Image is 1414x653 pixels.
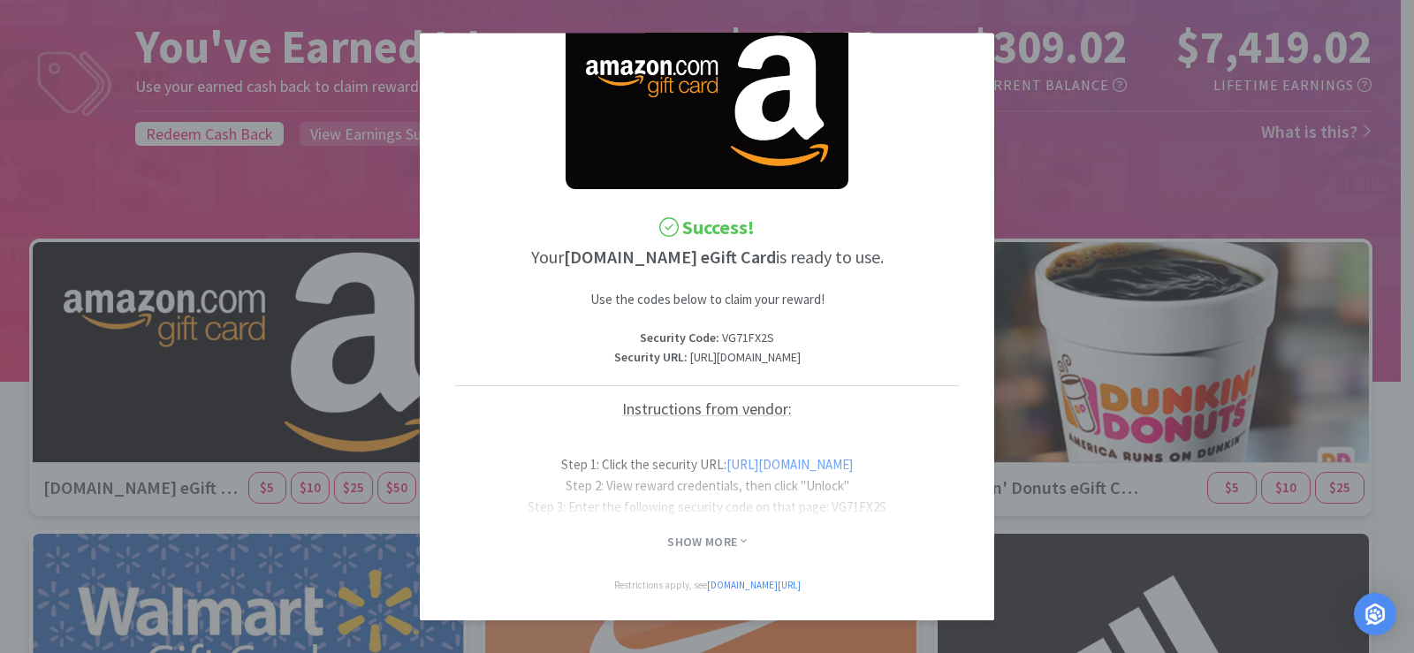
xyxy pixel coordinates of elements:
h2: Success! [455,212,959,243]
p: Restrictions apply, see [486,579,928,595]
p: Use the codes below to claim your reward! [486,290,928,311]
img: 4376d178c9774d9e8a976ebba5da0f7f_16.png [566,12,848,189]
a: [DOMAIN_NAME][URL] [707,580,801,592]
strong: [DOMAIN_NAME] eGift Card [564,247,776,269]
p: Step 1: Click the security URL: Step 2: View reward credentials, then click "Unlock" Step 3: Ente... [486,433,928,581]
h5: Instructions from vendor: [455,385,959,433]
p: [URL][DOMAIN_NAME] [455,348,959,368]
span: Show More [667,534,746,550]
div: Open Intercom Messenger [1354,593,1396,635]
strong: Security Code : [640,330,719,346]
h3: Your is ready to use. [455,244,959,272]
strong: Security URL : [614,350,688,366]
p: VG71FX2S [455,329,959,348]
